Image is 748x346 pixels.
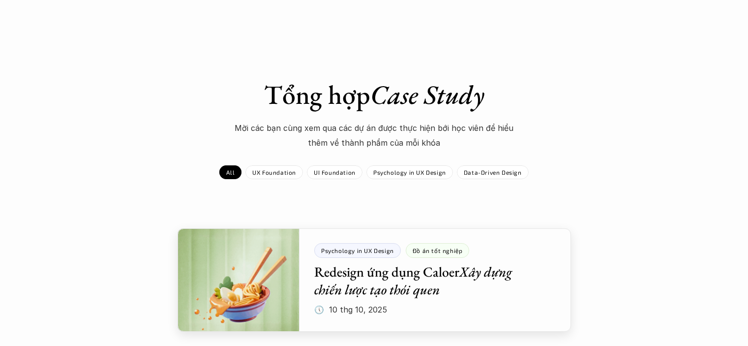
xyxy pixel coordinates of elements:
h1: Tổng hợp [202,79,546,111]
p: Psychology in UX Design [373,169,446,176]
p: UX Foundation [252,169,296,176]
em: Case Study [370,77,484,112]
p: All [226,169,235,176]
p: Data-Driven Design [464,169,522,176]
p: Mời các bạn cùng xem qua các dự án được thực hiện bới học viên để hiểu thêm về thành phẩm của mỗi... [227,121,522,151]
p: UI Foundation [314,169,356,176]
a: Redesign ứng dụng CaloerXây dựng chiến lược tạo thói quen🕔 10 thg 10, 2025 [178,228,571,332]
